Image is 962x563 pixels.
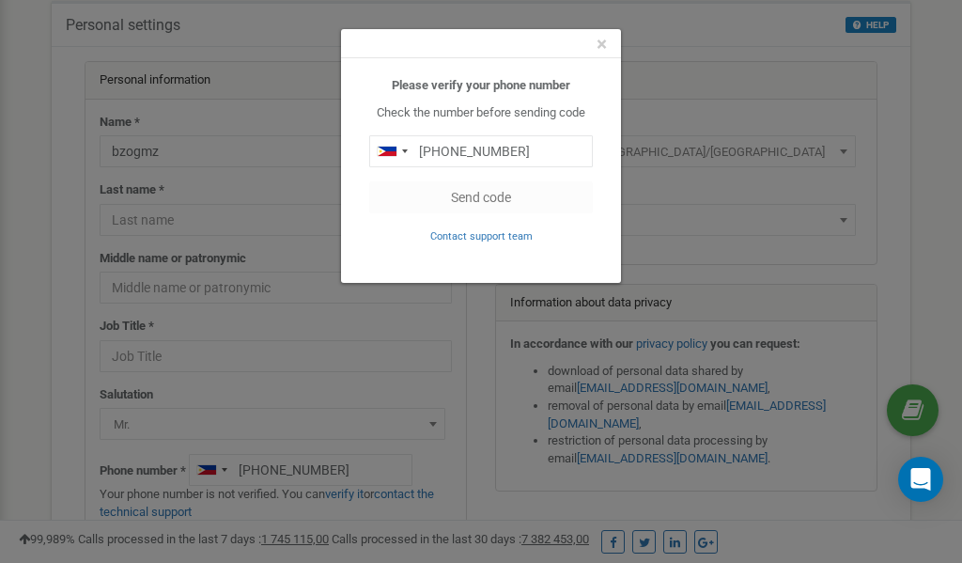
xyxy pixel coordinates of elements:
[898,457,943,502] div: Open Intercom Messenger
[369,181,593,213] button: Send code
[392,78,570,92] b: Please verify your phone number
[369,135,593,167] input: 0905 123 4567
[597,35,607,55] button: Close
[597,33,607,55] span: ×
[430,228,533,242] a: Contact support team
[430,230,533,242] small: Contact support team
[369,104,593,122] p: Check the number before sending code
[370,136,413,166] div: Telephone country code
